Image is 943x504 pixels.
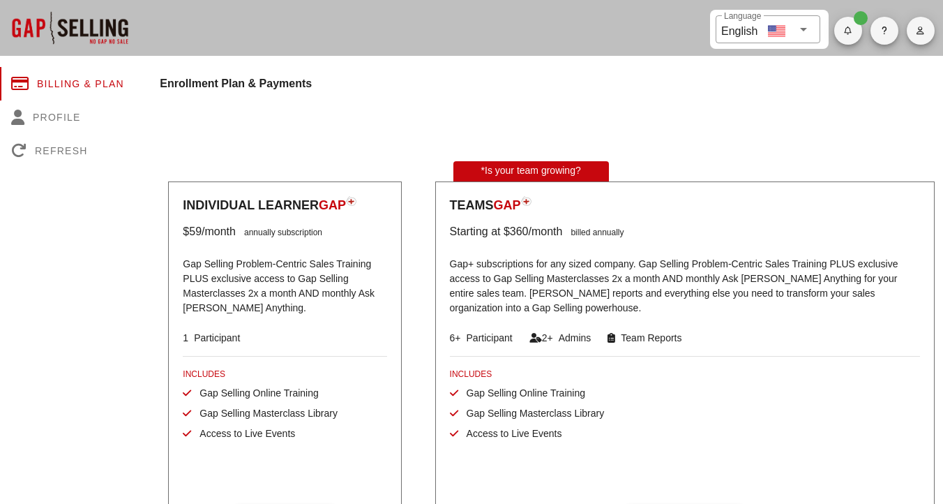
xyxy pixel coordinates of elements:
span: Gap Selling Masterclass Library [458,408,605,419]
span: Access to Live Events [191,428,295,439]
div: Individual Learner [183,196,386,215]
span: Team Reports [615,332,681,343]
div: INCLUDES [450,368,920,380]
div: INCLUDES [183,368,386,380]
div: /month [202,223,236,240]
span: GAP [319,198,346,212]
span: Admins [553,332,591,343]
span: 2+ [542,332,553,343]
div: English [721,20,757,40]
span: Badge [854,11,868,25]
p: Gap Selling Problem-Centric Sales Training PLUS exclusive access to Gap Selling Masterclasses 2x ... [183,249,386,311]
span: Access to Live Events [458,428,562,439]
span: Gap Selling Masterclass Library [191,408,338,419]
label: Language [724,11,761,22]
div: annually subscription [236,223,322,240]
div: Starting at $360 [450,223,529,240]
div: $59 [183,223,202,240]
div: LanguageEnglish [716,15,820,43]
h4: Enrollment Plan & Payments [160,75,943,92]
div: Teams [450,196,920,215]
img: plan-icon [346,196,356,206]
span: GAP [494,198,521,212]
span: Participant [461,332,513,343]
span: Gap Selling Online Training [458,387,585,399]
div: /month [529,223,563,240]
div: billed annually [562,223,624,240]
p: Gap+ subscriptions for any sized company. Gap Selling Problem-Centric Sales Training PLUS exclusi... [450,249,920,311]
span: 6+ [450,332,461,343]
div: *Is your team growing? [453,161,609,181]
img: plan-icon [521,196,531,206]
span: Participant [188,332,240,343]
span: Gap Selling Online Training [191,387,318,399]
span: 1 [183,332,188,343]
